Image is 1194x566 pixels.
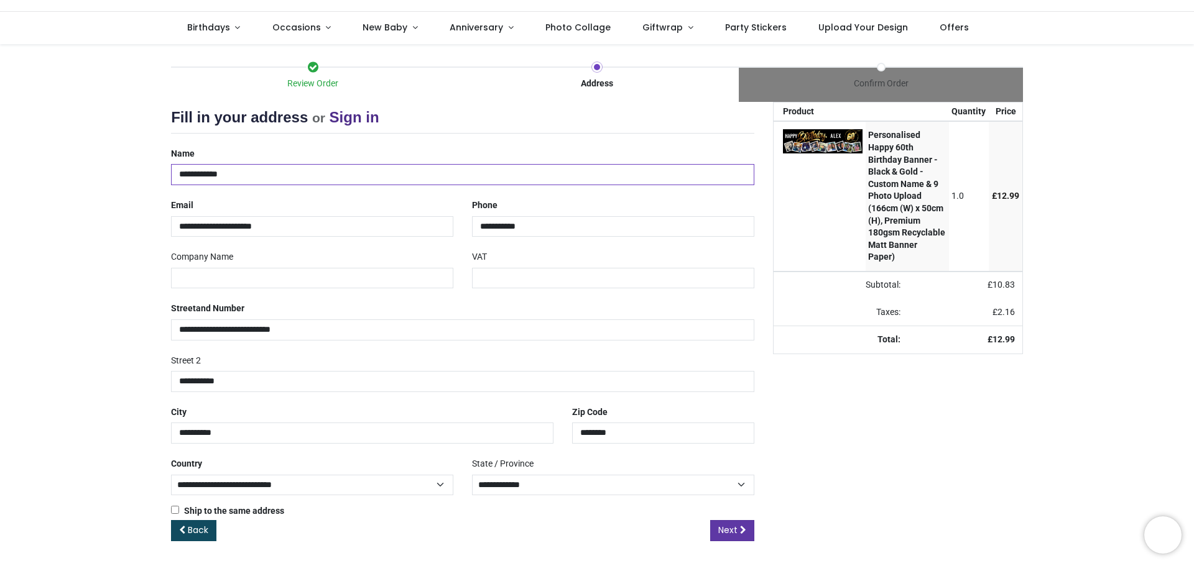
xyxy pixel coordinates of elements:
small: or [312,111,325,125]
th: Price [989,103,1022,121]
label: Ship to the same address [171,505,284,518]
span: Birthdays [187,21,230,34]
span: Photo Collage [545,21,611,34]
label: Name [171,144,195,165]
label: Phone [472,195,497,216]
div: Address [455,78,739,90]
span: Back [188,524,208,536]
a: Giftwrap [626,12,709,44]
span: £ [992,191,1019,201]
span: 10.83 [993,280,1015,290]
span: 2.16 [997,307,1015,317]
label: Country [171,454,202,475]
span: Fill in your address [171,109,308,126]
div: Confirm Order [739,78,1023,90]
label: Street [171,298,244,319]
span: Next [718,524,738,536]
a: Birthdays [171,12,256,44]
span: Occasions [272,21,321,34]
label: Zip Code [572,402,608,423]
strong: Personalised Happy 60th Birthday Banner - Black & Gold - Custom Name & 9 Photo Upload (166cm (W) ... [868,130,945,262]
strong: £ [988,334,1015,344]
td: Subtotal: [774,272,908,299]
a: Anniversary [433,12,529,44]
a: Sign in [330,109,379,126]
div: 1.0 [951,190,986,203]
span: Upload Your Design [818,21,908,34]
span: Party Stickers [725,21,787,34]
label: Email [171,195,193,216]
input: Ship to the same address [171,506,179,514]
span: and Number [196,303,244,313]
label: VAT [472,247,487,268]
div: Review Order [171,78,455,90]
td: Taxes: [774,299,908,326]
span: Offers [940,21,969,34]
th: Quantity [949,103,989,121]
span: 12.99 [997,191,1019,201]
label: Street 2 [171,350,201,372]
label: State / Province [472,454,534,475]
a: Occasions [256,12,347,44]
span: New Baby [363,21,407,34]
label: Company Name [171,247,233,268]
th: Product [774,103,866,121]
span: £ [988,280,1015,290]
img: xe0k5gAAAAZJREFUAwB8+qwa0AiI0wAAAABJRU5ErkJggg== [783,129,863,153]
a: New Baby [347,12,434,44]
span: Anniversary [450,21,503,34]
strong: Total: [877,334,900,344]
span: £ [993,307,1015,317]
span: 12.99 [993,334,1015,344]
label: City [171,402,187,423]
iframe: Brevo live chat [1144,516,1182,554]
a: Back [171,520,216,541]
a: Next [710,520,754,541]
span: Giftwrap [642,21,683,34]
